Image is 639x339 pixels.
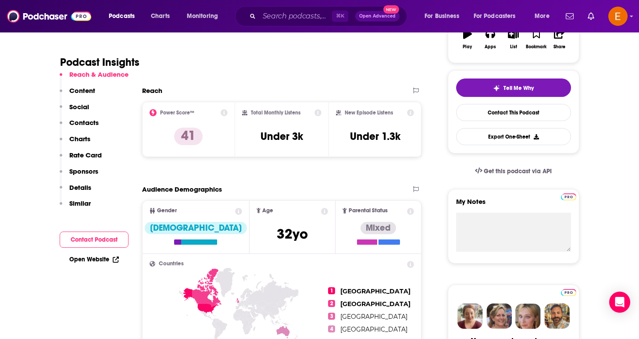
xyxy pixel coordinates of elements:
span: 4 [328,325,335,332]
span: ⌘ K [332,11,348,22]
div: Search podcasts, credits, & more... [243,6,415,26]
img: Sydney Profile [457,303,483,329]
img: Podchaser Pro [561,289,576,296]
a: Show notifications dropdown [584,9,598,24]
button: Contacts [60,118,99,135]
span: [GEOGRAPHIC_DATA] [340,325,407,333]
button: Similar [60,199,91,215]
div: Play [463,44,472,50]
span: [GEOGRAPHIC_DATA] [340,313,407,321]
button: Rate Card [60,151,102,167]
p: Social [69,103,89,111]
button: Sponsors [60,167,98,183]
label: My Notes [456,197,571,213]
span: Countries [159,261,184,267]
img: Jules Profile [515,303,541,329]
button: open menu [528,9,560,23]
img: Podchaser - Follow, Share and Rate Podcasts [7,8,91,25]
button: open menu [418,9,470,23]
div: List [510,44,517,50]
p: Contacts [69,118,99,127]
span: [GEOGRAPHIC_DATA] [340,300,411,308]
div: Share [553,44,565,50]
span: New [383,5,399,14]
a: Pro website [561,192,576,200]
a: Charts [145,9,175,23]
button: List [502,23,525,55]
span: Tell Me Why [503,85,534,92]
button: Content [60,86,95,103]
h3: Under 1.3k [350,130,400,143]
span: For Podcasters [474,10,516,22]
span: Podcasts [109,10,135,22]
span: Logged in as emilymorris [608,7,628,26]
div: Bookmark [526,44,546,50]
button: Charts [60,135,90,151]
button: Apps [479,23,502,55]
span: 3 [328,313,335,320]
h2: Total Monthly Listens [251,110,300,116]
p: Charts [69,135,90,143]
span: 1 [328,287,335,294]
button: open menu [468,9,528,23]
p: 41 [174,128,203,145]
a: Show notifications dropdown [562,9,577,24]
p: Details [69,183,91,192]
button: Details [60,183,91,200]
a: Get this podcast via API [468,161,559,182]
a: Open Website [69,256,119,263]
h2: New Episode Listens [345,110,393,116]
p: Sponsors [69,167,98,175]
h2: Reach [142,86,162,95]
span: Open Advanced [359,14,396,18]
button: tell me why sparkleTell Me Why [456,79,571,97]
span: Monitoring [187,10,218,22]
h2: Power Score™ [160,110,194,116]
button: Contact Podcast [60,232,129,248]
span: [GEOGRAPHIC_DATA] [340,287,411,295]
span: Age [262,208,273,214]
span: 2 [328,300,335,307]
button: Export One-Sheet [456,128,571,145]
button: Show profile menu [608,7,628,26]
button: Reach & Audience [60,70,129,86]
button: Bookmark [525,23,548,55]
span: More [535,10,550,22]
div: [DEMOGRAPHIC_DATA] [145,222,247,234]
p: Content [69,86,95,95]
span: Charts [151,10,170,22]
button: Social [60,103,89,119]
span: Gender [157,208,177,214]
span: Get this podcast via API [484,168,552,175]
p: Rate Card [69,151,102,159]
h1: Podcast Insights [60,56,139,69]
p: Reach & Audience [69,70,129,79]
span: Parental Status [349,208,388,214]
a: Contact This Podcast [456,104,571,121]
img: Podchaser Pro [561,193,576,200]
button: Play [456,23,479,55]
input: Search podcasts, credits, & more... [259,9,332,23]
button: open menu [181,9,229,23]
button: open menu [103,9,146,23]
div: Apps [485,44,496,50]
button: Share [548,23,571,55]
span: For Business [425,10,459,22]
h2: Audience Demographics [142,185,222,193]
img: User Profile [608,7,628,26]
img: tell me why sparkle [493,85,500,92]
img: Jon Profile [544,303,570,329]
button: Open AdvancedNew [355,11,400,21]
div: Mixed [361,222,396,234]
div: Open Intercom Messenger [609,292,630,313]
span: 32 yo [277,225,308,243]
a: Pro website [561,288,576,296]
h3: Under 3k [261,130,303,143]
img: Barbara Profile [486,303,512,329]
p: Similar [69,199,91,207]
